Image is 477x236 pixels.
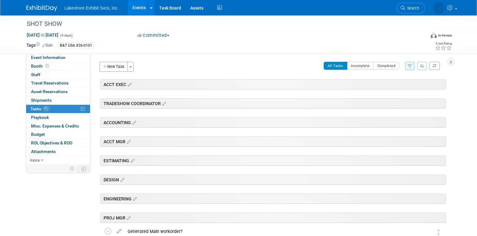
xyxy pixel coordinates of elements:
[65,6,119,10] span: Lakeshore Exhibit Svcs, Inc.
[26,42,53,49] td: Tags
[119,176,124,183] a: Edit sections
[67,165,78,173] td: Personalize Event Tab Strip
[26,62,90,70] a: Booth
[30,106,49,111] span: Tasks
[114,229,124,234] a: edit
[26,5,57,11] img: ExhibitDay
[26,156,90,164] a: more
[26,88,90,96] a: Asset Reservations
[437,229,440,235] i: Move task
[26,105,90,113] a: Tasks0%
[31,140,72,145] span: ROI, Objectives & ROO
[31,72,40,77] span: Staff
[26,113,90,122] a: Playbook
[26,96,90,104] a: Shipments
[129,157,134,163] a: Edit sections
[135,32,172,39] button: Committed
[347,62,374,70] button: Incomplete
[31,149,56,154] span: Attachments
[26,79,90,87] a: Travel Reservations
[44,64,50,68] span: Booth not reserved yet
[397,3,425,14] a: Search
[43,106,49,111] span: 0%
[431,33,437,38] img: Format-Inperson.png
[100,213,446,223] div: PROJ MGR
[31,55,65,60] span: Event Information
[31,64,50,69] span: Booth
[31,89,68,94] span: Asset Reservations
[26,53,90,62] a: Event Information
[373,62,400,70] button: Completed
[100,194,446,204] div: ENGINEERING
[389,32,452,41] div: Event Format
[100,155,446,166] div: ESTIMATING
[31,98,52,103] span: Shipments
[26,139,90,147] a: ROI, Objectives & ROO
[60,33,73,37] span: (4 days)
[132,195,137,202] a: Edit sections
[100,175,446,185] div: DESIGN
[423,228,431,236] img: MICHELLE MOYA
[40,33,45,37] span: to
[161,100,166,106] a: Edit sections
[125,214,131,221] a: Edit sections
[25,18,416,29] div: SHOT SHOW
[26,147,90,156] a: Attachments
[30,158,40,163] span: more
[26,130,90,139] a: Budget
[131,119,136,125] a: Edit sections
[405,6,419,10] span: Search
[324,62,347,70] button: All Tasks
[100,62,128,72] button: New Task
[31,124,79,128] span: Misc. Expenses & Credits
[438,33,452,38] div: In-Person
[58,42,94,49] div: B&T USA #26-0101
[125,138,131,144] a: Edit sections
[31,81,69,85] span: Travel Reservations
[26,71,90,79] a: Staff
[429,62,440,70] a: Refresh
[26,122,90,130] a: Misc. Expenses & Credits
[100,98,446,108] div: TRADESHOW COORDINATOR
[100,79,446,89] div: ACCT EXEC
[435,42,452,45] div: Event Rating
[100,117,446,128] div: ACCOUNTING
[26,32,59,38] span: [DATE] [DATE]
[42,43,53,48] a: Edit
[31,115,49,120] span: Playbook
[433,2,445,14] img: MICHELLE MOYA
[31,132,45,137] span: Budget
[126,81,132,87] a: Edit sections
[100,136,446,147] div: ACCT MGR
[78,165,90,173] td: Toggle Event Tabs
